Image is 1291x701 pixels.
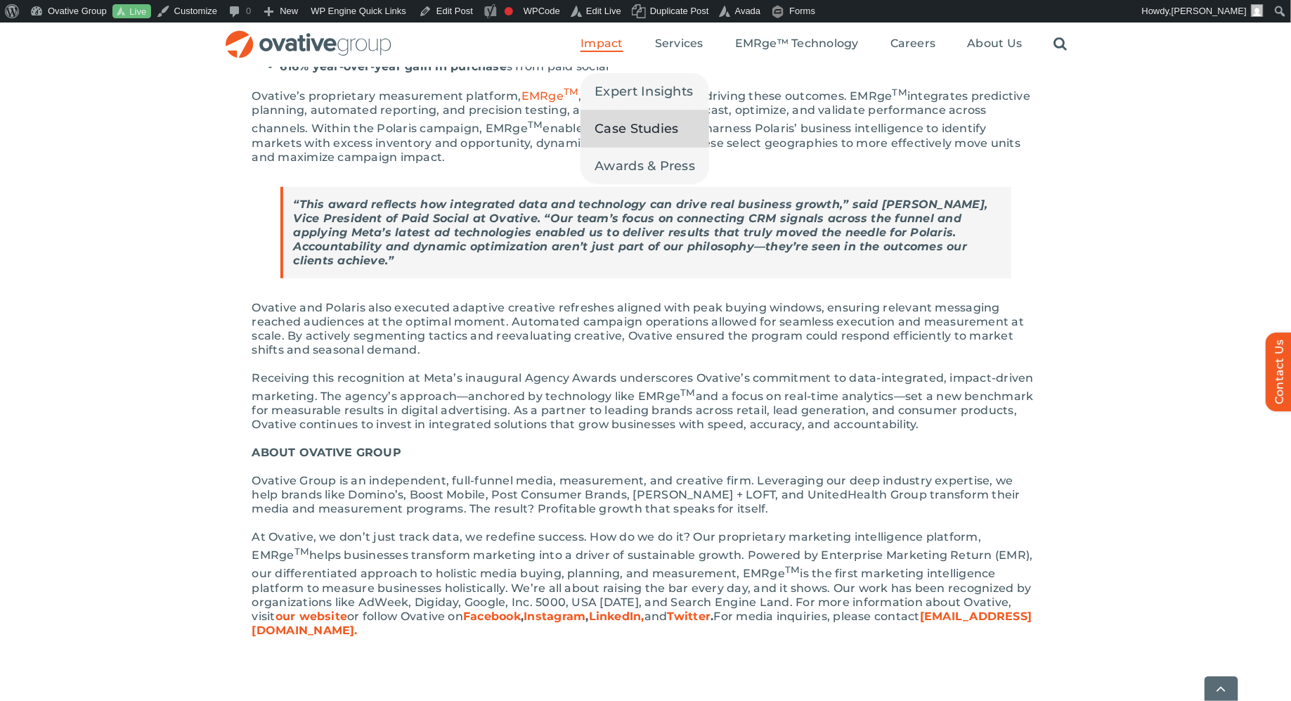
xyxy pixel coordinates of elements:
strong: [EMAIL_ADDRESS][DOMAIN_NAME] . [252,610,1032,637]
nav: Menu [580,22,1067,67]
span: [PERSON_NAME] [1172,6,1247,16]
a: Services [655,37,703,52]
div: Focus keyphrase not set [505,7,513,15]
a: our website [275,610,348,623]
sup: TM [680,387,695,398]
a: Case Studies [580,110,709,147]
a: EMRgeTM [521,89,579,103]
span: EMRge™ Technology [735,37,859,51]
a: LinkedIn, [589,610,644,623]
p: Ovative Group is an independent, full-funnel media, measurement, and creative firm. Leveraging ou... [252,474,1039,516]
a: About Us [968,37,1023,52]
a: Expert Insights [580,73,709,110]
strong: ABOUT OVATIVE GROUP [252,446,402,459]
strong: “This award reflects how integrated data and technology can drive real business growth,” said [PE... [294,198,988,267]
a: Careers [890,37,936,52]
a: Search [1054,37,1068,52]
strong: , [521,610,524,623]
a: OG_Full_horizontal_RGB [224,29,393,42]
a: [EMAIL_ADDRESS][DOMAIN_NAME]. [252,610,1032,637]
span: Services [655,37,703,51]
sup: TM [785,564,800,575]
p: Receiving this recognition at Meta’s inaugural Agency Awards underscores Ovative’s commitment to ... [252,371,1039,432]
a: Awards & Press [580,148,709,184]
span: Awards & Press [595,156,695,176]
sup: TM [893,86,907,98]
a: Facebook [463,610,521,623]
sup: TM [564,86,578,98]
span: Case Studies [595,119,678,139]
p: At Ovative, we don’t just track data, we redefine success. How do we do it? Our proprietary marke... [252,530,1039,638]
sup: TM [528,119,543,130]
a: Live [112,4,151,19]
p: Ovative’s proprietary measurement platform, , was instrumental in driving these outcomes. EMRge i... [252,85,1039,165]
a: Instagram [524,610,585,623]
span: Impact [580,37,623,51]
span: About Us [968,37,1023,51]
a: EMRge™ Technology [735,37,859,52]
a: Impact [580,37,623,52]
sup: TM [294,546,309,557]
a: Twitter [668,610,711,623]
span: Careers [890,37,936,51]
p: Ovative and Polaris also executed adaptive creative refreshes aligned with peak buying windows, e... [252,301,1039,357]
strong: 616% year-over-year gain in purchase [280,60,507,73]
span: Expert Insights [595,82,693,101]
strong: , [586,610,589,623]
strong: . [711,610,713,623]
